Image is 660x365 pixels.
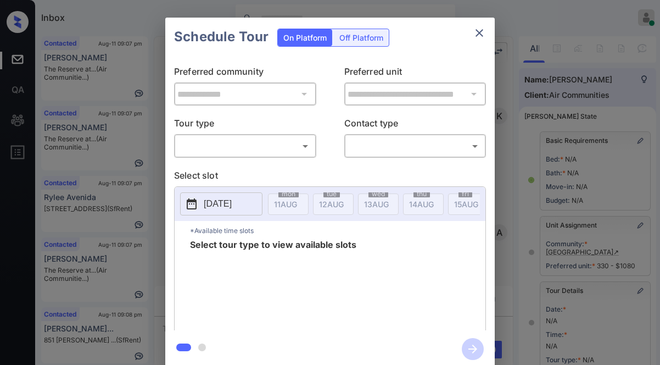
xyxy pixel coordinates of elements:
p: Tour type [174,117,316,134]
p: Contact type [344,117,486,134]
button: [DATE] [180,192,262,215]
div: Off Platform [334,29,389,46]
h2: Schedule Tour [165,18,277,56]
button: close [468,22,490,44]
p: Select slot [174,169,486,186]
span: Select tour type to view available slots [190,240,356,328]
p: Preferred community [174,65,316,82]
p: Preferred unit [344,65,486,82]
div: On Platform [278,29,332,46]
p: [DATE] [204,197,232,211]
p: *Available time slots [190,221,485,240]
